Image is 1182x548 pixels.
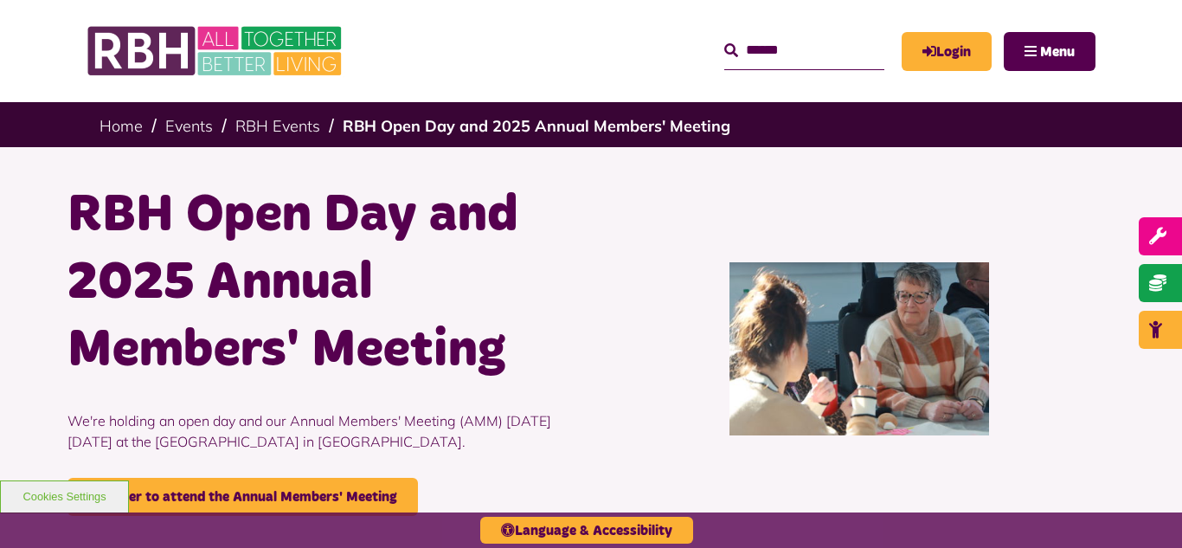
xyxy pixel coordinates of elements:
button: Navigation [1004,32,1095,71]
a: Home [100,116,143,136]
button: Language & Accessibility [480,517,693,544]
a: RBH Events [235,116,320,136]
a: RBH Open Day and 2025 Annual Members' Meeting [343,116,730,136]
span: Menu [1040,45,1075,59]
p: We're holding an open day and our Annual Members' Meeting (AMM) [DATE][DATE] at the [GEOGRAPHIC_D... [67,384,578,478]
img: IMG 7040 [729,262,989,435]
h1: RBH Open Day and 2025 Annual Members' Meeting [67,182,578,384]
a: Register to attend the Annual Members' Meeting [67,478,418,516]
img: RBH [87,17,346,85]
a: Events [165,116,213,136]
a: MyRBH [902,32,992,71]
iframe: Netcall Web Assistant for live chat [1104,470,1182,548]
